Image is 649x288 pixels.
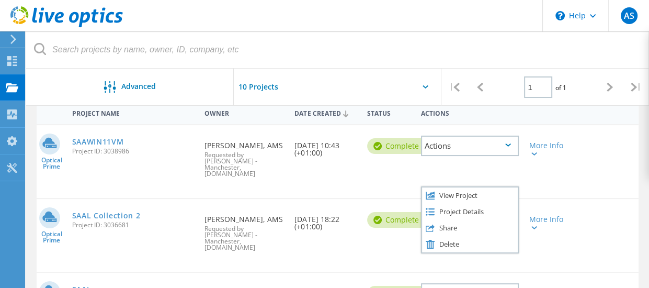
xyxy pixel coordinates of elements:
[72,138,124,146] a: SAAWIN11VM
[529,142,567,157] div: More Info
[367,138,429,154] div: Complete
[289,199,361,241] div: [DATE] 18:22 (+01:00)
[422,204,518,220] div: Project Details
[623,69,649,106] div: |
[422,220,518,236] div: Share
[555,83,566,92] span: of 1
[289,125,361,167] div: [DATE] 10:43 (+01:00)
[204,152,284,177] span: Requested by [PERSON_NAME] - Manchester, [DOMAIN_NAME]
[555,11,565,20] svg: \n
[199,103,290,122] div: Owner
[422,187,518,204] div: View Project
[416,103,524,122] div: Actions
[121,83,156,90] span: Advanced
[67,103,199,122] div: Project Name
[422,236,518,252] div: Delete
[441,69,468,106] div: |
[72,212,141,219] a: SAAL Collection 2
[72,222,194,228] span: Project ID: 3036681
[529,216,567,230] div: More Info
[199,199,290,261] div: [PERSON_NAME], AMS
[421,136,519,156] div: Actions
[37,157,67,170] span: Optical Prime
[362,103,416,122] div: Status
[10,22,123,29] a: Live Optics Dashboard
[289,103,361,123] div: Date Created
[72,148,194,154] span: Project ID: 3038986
[199,125,290,187] div: [PERSON_NAME], AMS
[37,231,67,243] span: Optical Prime
[204,226,284,251] span: Requested by [PERSON_NAME] - Manchester, [DOMAIN_NAME]
[367,212,429,228] div: Complete
[623,12,634,20] span: AS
